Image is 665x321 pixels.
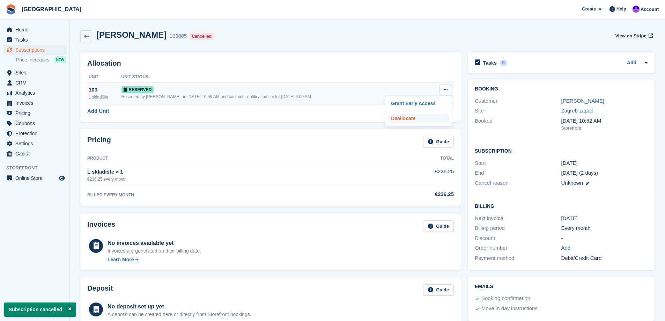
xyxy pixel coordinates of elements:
[561,180,583,186] span: Unknown
[475,147,648,154] h2: Subscription
[475,224,561,232] div: Billing period
[87,176,348,182] div: €236.25 every month
[15,25,57,35] span: Home
[475,244,561,252] div: Order number
[87,192,348,198] div: BILLED EVERY MONTH
[475,117,561,132] div: Booked
[15,149,57,159] span: Capital
[15,129,57,138] span: Protection
[561,254,648,262] div: Debit/Credit Card
[3,45,66,55] a: menu
[475,179,561,187] div: Cancel reason
[87,220,115,232] h2: Invoices
[423,220,454,232] a: Guide
[54,56,66,63] div: NEW
[16,57,50,63] span: Price increases
[3,129,66,138] a: menu
[3,118,66,128] a: menu
[475,107,561,115] div: Site
[561,214,648,222] div: [DATE]
[96,30,167,39] h2: [PERSON_NAME]
[3,98,66,108] a: menu
[475,169,561,177] div: End
[16,56,66,64] a: Price increases NEW
[15,78,57,88] span: CRM
[3,68,66,78] a: menu
[15,68,57,78] span: Sites
[612,30,655,42] a: View on Stripe
[616,6,626,13] span: Help
[475,284,648,290] h2: Emails
[169,32,187,40] div: 103805
[561,108,594,114] a: Zagreb zapad
[483,60,497,66] h2: Tasks
[6,4,16,15] img: stora-icon-8386f47178a22dfd0bd8f6a31ec36ba5ce8667c1dd55bd0f319d3a0aa187defe.svg
[615,32,646,39] span: View on Stripe
[3,173,66,183] a: menu
[475,254,561,262] div: Payment method
[561,98,604,104] a: [PERSON_NAME]
[6,165,69,172] span: Storefront
[121,86,154,93] span: Reserved
[15,139,57,148] span: Settings
[89,86,121,94] div: 103
[15,118,57,128] span: Coupons
[627,59,636,67] a: Add
[87,72,121,83] th: Unit
[108,239,201,247] div: No invoices available yet
[3,149,66,159] a: menu
[561,244,571,252] a: Add
[423,284,454,296] a: Guide
[423,136,454,147] a: Guide
[475,234,561,242] div: Discount
[87,168,348,176] div: L skladište × 1
[561,117,648,125] div: [DATE] 10:52 AM
[475,97,561,105] div: Customer
[348,190,454,198] div: €236.25
[87,136,111,147] h2: Pricing
[15,173,57,183] span: Online Store
[58,174,66,182] a: Preview store
[475,214,561,222] div: Next invoice
[561,125,648,132] div: Storefront
[15,35,57,45] span: Tasks
[348,153,454,164] th: Total
[108,256,201,263] a: Learn More
[89,94,121,100] div: L skladište
[3,35,66,45] a: menu
[108,247,201,255] div: Invoices are generated on their billing date.
[15,98,57,108] span: Invoices
[3,88,66,98] a: menu
[388,114,449,123] a: Deallocate
[87,153,348,164] th: Product
[3,78,66,88] a: menu
[108,302,251,311] div: No deposit set up yet
[15,45,57,55] span: Subscriptions
[561,224,648,232] div: Every month
[475,86,648,92] h2: Booking
[475,159,561,167] div: Start
[481,294,530,303] div: Booking confirmation
[481,305,538,313] div: Move in day instructions
[19,3,84,15] a: [GEOGRAPHIC_DATA]
[121,72,430,83] th: Unit Status
[3,108,66,118] a: menu
[348,164,454,186] td: €236.25
[15,108,57,118] span: Pricing
[641,6,659,13] span: Account
[633,6,640,13] img: Ivan Gačić
[561,159,578,167] time: 2025-08-28 23:00:00 UTC
[561,234,648,242] div: -
[561,170,598,176] span: [DATE] (2 days)
[87,284,113,296] h2: Deposit
[500,60,508,66] div: 0
[388,99,449,108] a: Grant Early Access
[582,6,596,13] span: Create
[3,139,66,148] a: menu
[3,25,66,35] a: menu
[108,311,251,318] p: A deposit can be created here or directly from Storefront bookings.
[87,59,454,67] h2: Allocation
[4,302,76,317] p: Subscription cancelled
